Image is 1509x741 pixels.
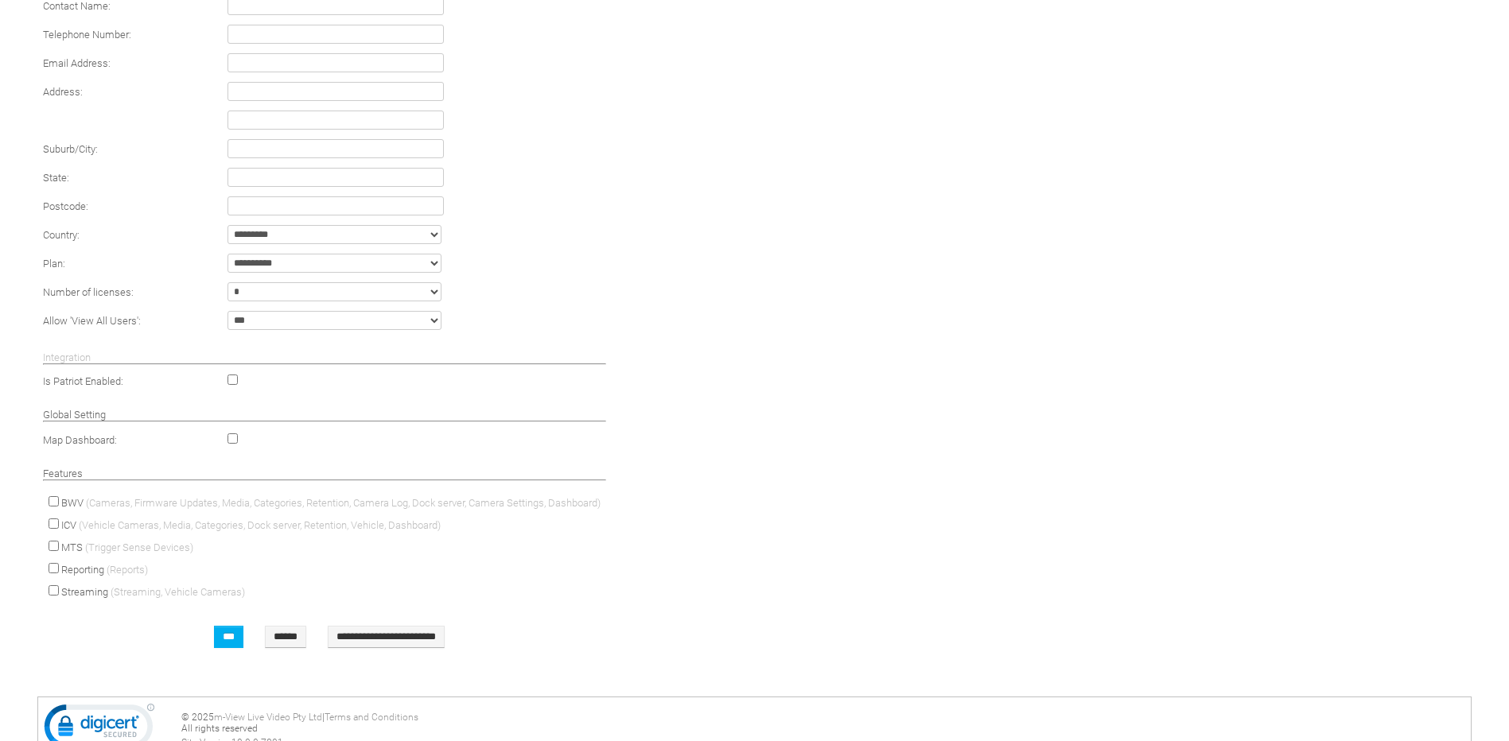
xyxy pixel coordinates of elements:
[43,258,65,270] span: Plan:
[43,86,83,98] span: Address:
[86,497,601,509] span: (Cameras, Firmware Updates, Media, Categories, Retention, Camera Log, Dock server, Camera Setting...
[214,712,322,723] a: m-View Live Video Pty Ltd
[43,57,111,69] span: Email Address:
[43,29,131,41] span: Telephone Number:
[43,286,134,298] span: Number of licenses:
[325,712,418,723] a: Terms and Conditions
[43,200,88,212] span: Postcode:
[107,564,148,576] span: (Reports)
[79,519,441,531] span: (Vehicle Cameras, Media, Categories, Dock server, Retention, Vehicle, Dashboard)
[61,564,104,576] span: Reporting
[61,497,84,509] span: BWV
[61,586,108,598] span: Streaming
[43,409,106,421] span: Global Setting
[85,541,193,553] span: (Trigger Sense Devices)
[39,370,221,391] td: Is Patriot Enabled:
[43,467,83,479] span: Features
[43,434,117,446] span: Map Dashboard:
[111,586,245,598] span: (Streaming, Vehicle Cameras)
[43,172,69,184] span: State:
[61,519,76,531] span: ICV
[43,229,80,241] span: Country:
[43,143,98,155] span: Suburb/City:
[61,541,83,553] span: MTS
[43,351,91,363] span: Integration
[43,315,141,327] span: Allow 'View All Users':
